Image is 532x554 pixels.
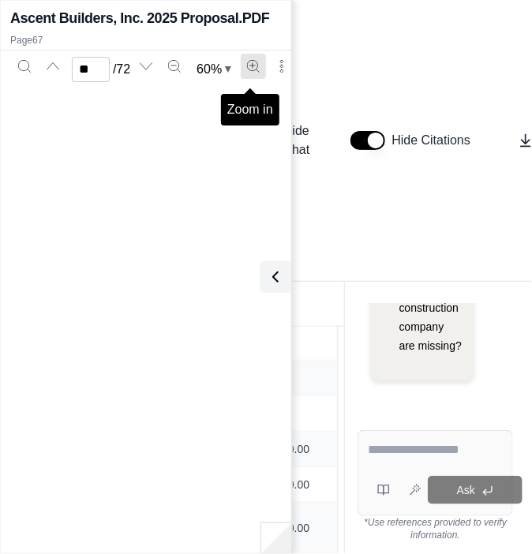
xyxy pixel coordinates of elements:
p: Page 67 [10,34,296,47]
button: Previous page [40,54,66,79]
div: Zoom in [221,94,279,125]
div: *Use references provided to verify information. [358,516,513,541]
span: Hide Citations [392,131,480,150]
h2: Ascent Builders, Inc. 2025 Proposal.PDF [10,7,270,29]
button: Zoom out [162,54,187,79]
span: 60 % [197,60,222,79]
input: Enter a page number [72,57,110,82]
button: Zoom document [190,57,238,82]
button: Next page [133,54,159,79]
button: Ask [428,476,523,504]
span: Hide Chat [279,122,313,159]
button: Zoom in [241,54,266,79]
span: / 72 [113,60,130,79]
button: More actions [269,54,294,79]
button: Search [12,54,37,79]
span: Ask [457,484,475,496]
